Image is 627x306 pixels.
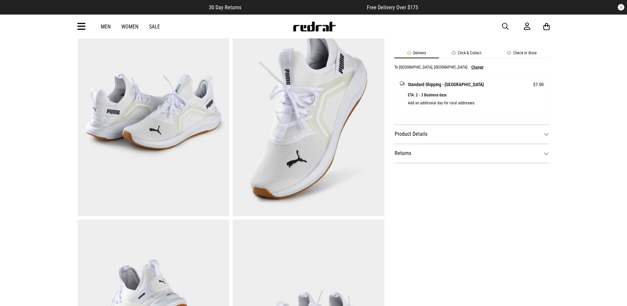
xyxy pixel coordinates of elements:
[5,3,25,23] button: Open LiveChat chat widget
[78,7,229,216] img: Puma Softride Enzo 5 Shoes in White
[439,51,494,58] li: Click & Collect
[494,51,550,58] li: Check in Store
[101,24,111,30] a: Men
[209,4,241,11] span: 30 Day Returns
[293,22,336,31] img: Redrat logo
[408,80,484,88] span: Standard Shipping - [GEOGRAPHIC_DATA]
[121,24,138,30] a: Women
[233,7,384,216] img: Puma Softride Enzo 5 Shoes in White
[394,125,550,144] dt: Product Details
[367,4,418,11] span: Free Delivery Over $175
[255,4,354,11] iframe: Customer reviews powered by Trustpilot
[471,65,484,70] button: Change
[394,144,550,163] dt: Returns
[149,24,160,30] a: Sale
[408,91,544,107] p: ETA: 2 - 3 Business days Add an additional day for rural addresses.
[533,80,544,88] span: $7.00
[394,65,467,70] p: To [GEOGRAPHIC_DATA], [GEOGRAPHIC_DATA]
[394,51,439,58] li: Delivery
